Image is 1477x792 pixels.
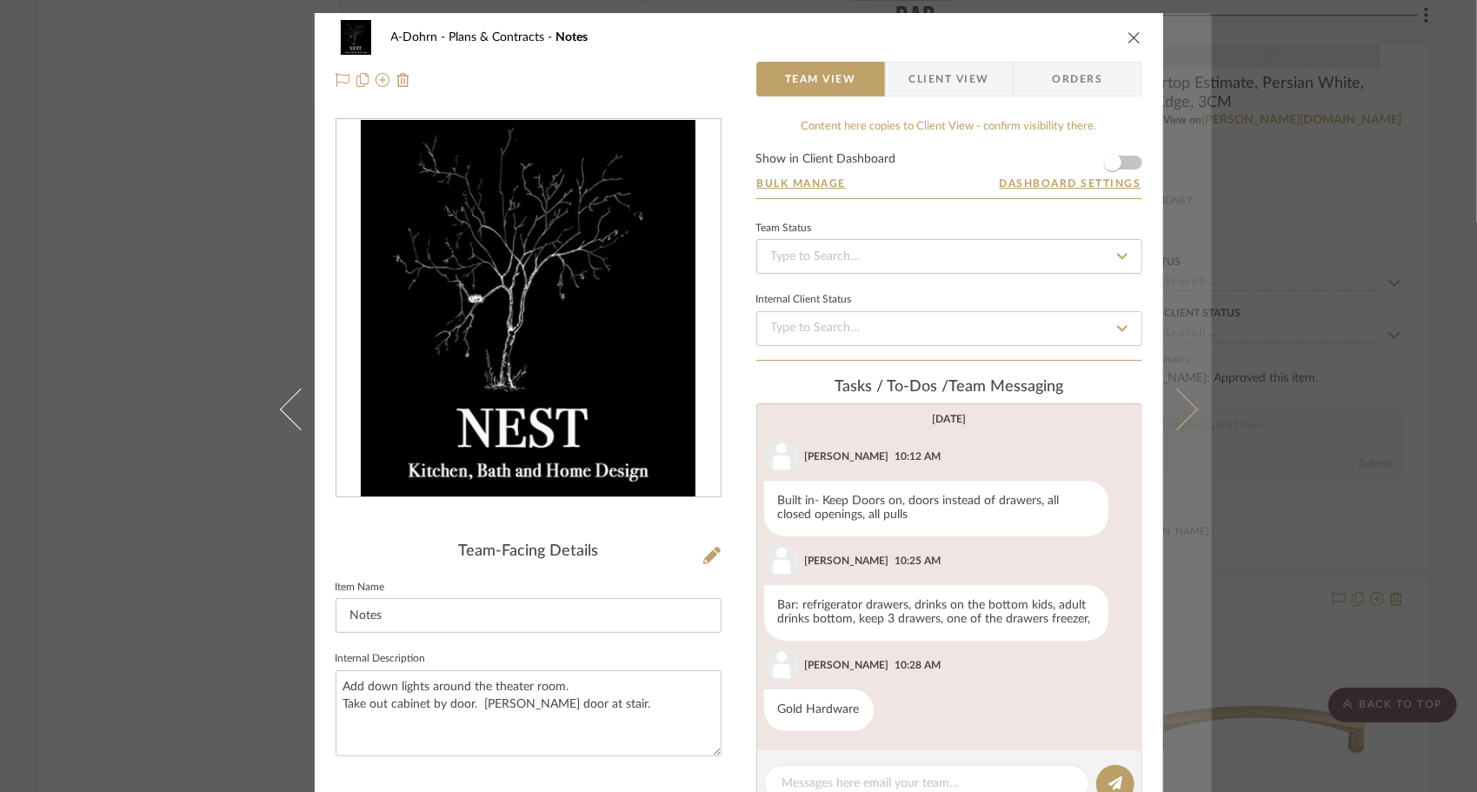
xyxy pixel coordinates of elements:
[805,449,889,464] div: [PERSON_NAME]
[764,543,799,578] img: user_avatar.png
[805,553,889,569] div: [PERSON_NAME]
[756,118,1142,136] div: Content here copies to Client View - confirm visibility there.
[449,31,556,43] span: Plans & Contracts
[909,62,989,97] span: Client View
[895,657,941,673] div: 10:28 AM
[556,31,589,43] span: Notes
[1127,30,1142,45] button: close
[895,449,941,464] div: 10:12 AM
[756,239,1142,274] input: Type to Search…
[336,583,385,592] label: Item Name
[785,62,856,97] span: Team View
[895,553,941,569] div: 10:25 AM
[336,20,377,55] img: 8315cc45-118c-49c9-88d5-a332e9514e0c_48x40.jpg
[764,648,799,682] img: user_avatar.png
[756,224,812,233] div: Team Status
[336,120,721,497] div: 0
[396,73,410,87] img: Remove from project
[756,311,1142,346] input: Type to Search…
[764,439,799,474] img: user_avatar.png
[756,378,1142,397] div: team Messaging
[764,481,1108,536] div: Built in- Keep Doors on, doors instead of drawers, all closed openings, all pulls
[764,689,874,731] div: Gold Hardware
[756,176,848,191] button: Bulk Manage
[361,120,696,497] img: 8315cc45-118c-49c9-88d5-a332e9514e0c_436x436.jpg
[764,585,1108,641] div: Bar: refrigerator drawers, drinks on the bottom kids, adult drinks bottom, keep 3 drawers, one of...
[1034,62,1122,97] span: Orders
[805,657,889,673] div: [PERSON_NAME]
[999,176,1142,191] button: Dashboard Settings
[336,655,426,663] label: Internal Description
[336,598,722,633] input: Enter Item Name
[391,31,449,43] span: A-Dohrn
[756,296,852,304] div: Internal Client Status
[336,542,722,562] div: Team-Facing Details
[835,379,948,395] span: Tasks / To-Dos /
[932,413,966,425] div: [DATE]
